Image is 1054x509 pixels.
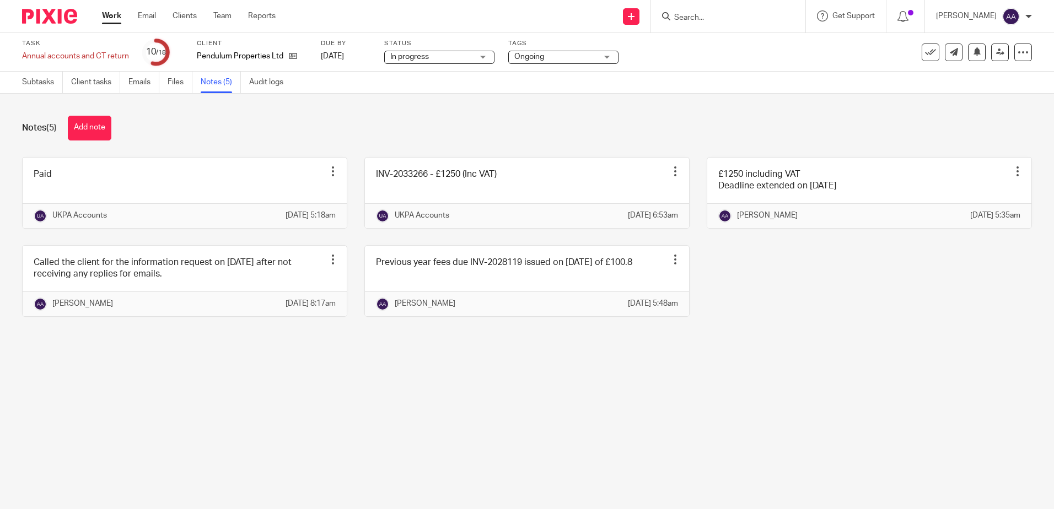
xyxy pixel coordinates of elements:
img: svg%3E [376,209,389,223]
p: [PERSON_NAME] [737,210,798,221]
span: (5) [46,123,57,132]
span: [DATE] [321,52,344,60]
a: Email [138,10,156,21]
p: Pendulum Properties Ltd [197,51,283,62]
img: svg%3E [1002,8,1020,25]
p: [DATE] 6:53am [628,210,678,221]
a: Audit logs [249,72,292,93]
a: Clients [173,10,197,21]
a: Subtasks [22,72,63,93]
a: Emails [128,72,159,93]
label: Task [22,39,129,48]
label: Client [197,39,307,48]
img: Pixie [22,9,77,24]
a: Reports [248,10,276,21]
a: Work [102,10,121,21]
button: Add note [68,116,111,140]
h1: Notes [22,122,57,134]
p: [PERSON_NAME] [936,10,997,21]
p: [DATE] 5:18am [286,210,336,221]
p: UKPA Accounts [52,210,107,221]
p: [PERSON_NAME] [52,298,113,309]
p: [DATE] 5:35am [970,210,1020,221]
a: Notes (5) [201,72,241,93]
img: svg%3E [34,297,47,311]
input: Search [673,13,772,23]
a: Team [213,10,232,21]
p: [DATE] 5:48am [628,298,678,309]
label: Tags [508,39,619,48]
img: svg%3E [718,209,732,223]
div: Annual accounts and CT return [22,51,129,62]
span: In progress [390,53,429,61]
a: Client tasks [71,72,120,93]
img: svg%3E [34,209,47,223]
p: [PERSON_NAME] [395,298,455,309]
span: Get Support [832,12,875,20]
small: /18 [156,50,166,56]
label: Status [384,39,494,48]
img: svg%3E [376,297,389,311]
p: [DATE] 8:17am [286,298,336,309]
span: Ongoing [514,53,544,61]
div: 10 [146,46,166,58]
label: Due by [321,39,370,48]
a: Files [168,72,192,93]
p: UKPA Accounts [395,210,449,221]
